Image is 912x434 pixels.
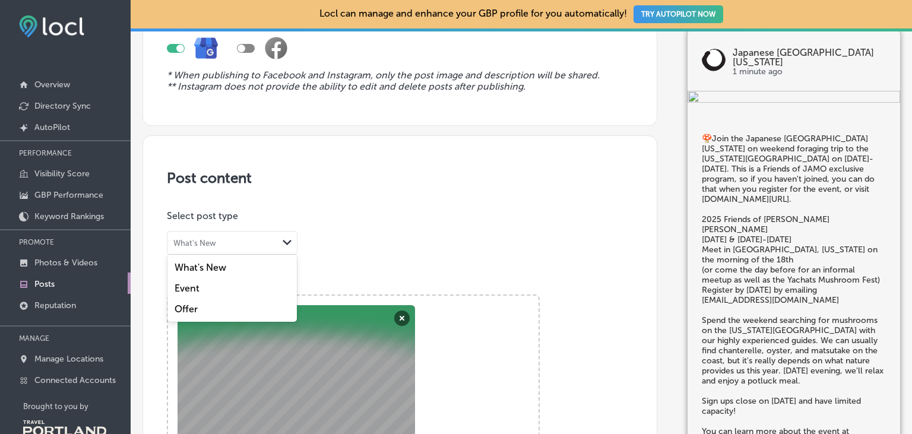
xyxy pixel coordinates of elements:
[167,210,633,221] p: Select post type
[702,48,726,72] img: logo
[167,274,633,285] p: Image
[167,81,525,92] i: ** Instagram does not provide the ability to edit and delete posts after publishing.
[34,101,91,111] p: Directory Sync
[19,15,84,37] img: fda3e92497d09a02dc62c9cd864e3231.png
[34,169,90,179] p: Visibility Score
[173,239,216,248] div: What's New
[34,80,70,90] p: Overview
[175,283,199,294] label: Event
[23,402,131,411] p: Brought to you by
[34,122,70,132] p: AutoPilot
[34,375,116,385] p: Connected Accounts
[688,91,900,105] img: 44e74f3b-2ecb-44b0-824c-8a741d7b1c47
[167,169,633,186] h3: Post content
[34,300,76,311] p: Reputation
[167,69,600,81] i: * When publishing to Facebook and Instagram, only the post image and description will be shared.
[175,303,198,315] label: Offer
[733,67,886,77] p: 1 minute ago
[634,5,723,23] button: TRY AUTOPILOT NOW
[34,354,103,364] p: Manage Locations
[733,48,886,67] p: Japanese [GEOGRAPHIC_DATA][US_STATE]
[34,258,97,268] p: Photos & Videos
[34,211,104,221] p: Keyword Rankings
[175,262,226,273] label: What's New
[34,190,103,200] p: GBP Performance
[34,279,55,289] p: Posts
